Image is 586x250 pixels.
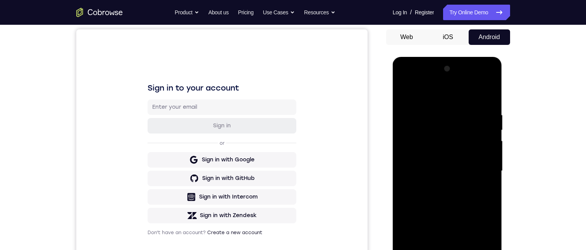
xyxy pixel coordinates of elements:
button: Sign in with Zendesk [71,178,220,194]
div: Sign in with Google [125,127,178,134]
div: Sign in with Intercom [123,164,181,171]
a: Register [415,5,434,20]
p: Don't have an account? [71,200,220,206]
a: About us [208,5,229,20]
button: Sign in with Google [71,123,220,138]
button: Sign in with GitHub [71,141,220,157]
button: Android [469,29,510,45]
p: or [142,111,150,117]
button: Web [386,29,428,45]
button: Product [175,5,199,20]
button: iOS [427,29,469,45]
button: Use Cases [263,5,295,20]
button: Resources [304,5,335,20]
span: / [410,8,412,17]
a: Pricing [238,5,253,20]
a: Create a new account [131,200,186,206]
a: Go to the home page [76,8,123,17]
div: Sign in with Zendesk [124,182,180,190]
div: Sign in with GitHub [126,145,178,153]
a: Try Online Demo [443,5,510,20]
button: Sign in with Intercom [71,160,220,175]
a: Log In [393,5,407,20]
